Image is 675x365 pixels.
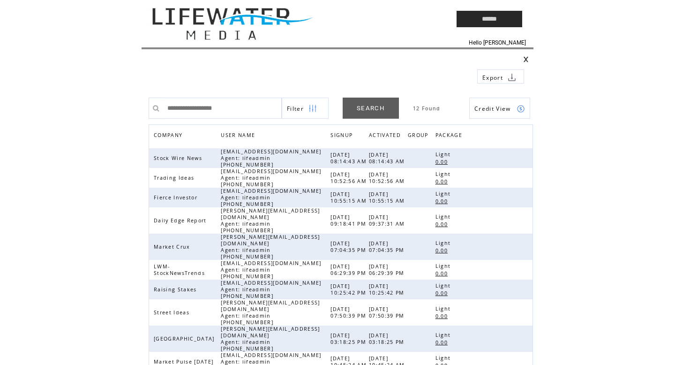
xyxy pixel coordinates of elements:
span: Show Credits View [474,105,511,113]
span: 0.00 [435,339,450,346]
span: Hello [PERSON_NAME] [469,39,526,46]
span: Market Pulse [DATE] [154,358,216,365]
a: Filter [282,98,329,119]
img: download.png [508,73,516,82]
span: Daily Edge Report [154,217,209,224]
a: 0.00 [435,269,452,277]
span: Light [435,151,453,158]
a: ACTIVATED [369,129,405,143]
a: SIGNUP [330,132,355,137]
span: 0.00 [435,270,450,277]
span: [DATE] 10:55:15 AM [330,191,369,204]
span: [GEOGRAPHIC_DATA] [154,335,217,342]
a: GROUP [408,129,433,143]
span: Light [435,332,453,338]
span: 0.00 [435,178,450,185]
span: 0.00 [435,247,450,254]
a: Export [477,69,524,84]
span: [EMAIL_ADDRESS][DOMAIN_NAME] Agent: lifeadmin [PHONE_NUMBER] [221,260,321,280]
span: Light [435,171,453,177]
span: [DATE] 10:52:56 AM [330,171,369,184]
a: 0.00 [435,312,452,320]
a: COMPANY [154,132,185,137]
span: [DATE] 08:14:43 AM [369,152,407,165]
span: [EMAIL_ADDRESS][DOMAIN_NAME] Agent: lifeadmin [PHONE_NUMBER] [221,148,321,168]
span: Raising Stakes [154,286,199,293]
a: SEARCH [343,98,399,119]
span: Light [435,190,453,197]
span: Light [435,263,453,269]
span: ACTIVATED [369,129,403,143]
span: [DATE] 03:18:25 PM [330,332,368,345]
span: [DATE] 03:18:25 PM [369,332,407,345]
span: LWM-StockNewsTrends [154,263,207,276]
span: [PERSON_NAME][EMAIL_ADDRESS][DOMAIN_NAME] Agent: lifeadmin [PHONE_NUMBER] [221,207,320,234]
span: [PERSON_NAME][EMAIL_ADDRESS][DOMAIN_NAME] Agent: lifeadmin [PHONE_NUMBER] [221,299,320,326]
span: [PERSON_NAME][EMAIL_ADDRESS][DOMAIN_NAME] Agent: lifeadmin [PHONE_NUMBER] [221,234,320,260]
a: Credit View [469,98,530,119]
span: PACKAGE [435,129,465,143]
span: [DATE] 06:29:39 PM [330,263,368,276]
a: USER NAME [221,132,257,137]
span: [DATE] 08:14:43 AM [330,152,369,165]
span: 0.00 [435,313,450,319]
span: Show filters [287,105,304,113]
span: Street Ideas [154,309,192,316]
span: Export to csv file [482,74,503,82]
a: 0.00 [435,177,452,185]
span: SIGNUP [330,129,355,143]
span: Light [435,305,453,312]
span: Stock Wire News [154,155,204,161]
span: 0.00 [435,159,450,165]
span: [DATE] 10:55:15 AM [369,191,407,204]
span: [PERSON_NAME][EMAIL_ADDRESS][DOMAIN_NAME] Agent: lifeadmin [PHONE_NUMBER] [221,326,320,352]
span: GROUP [408,129,431,143]
span: [DATE] 10:25:42 PM [369,283,407,296]
span: Fierce Investor [154,194,200,201]
a: 0.00 [435,246,452,254]
span: 12 Found [413,105,441,112]
span: USER NAME [221,129,257,143]
a: 0.00 [435,289,452,297]
span: [EMAIL_ADDRESS][DOMAIN_NAME] Agent: lifeadmin [PHONE_NUMBER] [221,168,321,188]
span: Trading Ideas [154,175,196,181]
a: 0.00 [435,220,452,228]
a: 0.00 [435,197,452,205]
span: [EMAIL_ADDRESS][DOMAIN_NAME] Agent: lifeadmin [PHONE_NUMBER] [221,280,321,299]
span: [DATE] 09:37:31 AM [369,214,407,227]
span: [DATE] 10:52:56 AM [369,171,407,184]
span: 0.00 [435,221,450,228]
span: Market Crux [154,243,193,250]
span: [DATE] 07:50:39 PM [330,306,368,319]
span: [DATE] 07:50:39 PM [369,306,407,319]
img: credits.png [517,105,525,113]
span: [EMAIL_ADDRESS][DOMAIN_NAME] Agent: lifeadmin [PHONE_NUMBER] [221,188,321,207]
span: Light [435,213,453,220]
span: Light [435,355,453,361]
span: Light [435,240,453,246]
span: 0.00 [435,198,450,205]
span: Light [435,282,453,289]
span: 0.00 [435,290,450,297]
img: filters.png [308,98,317,119]
span: [DATE] 10:25:42 PM [330,283,368,296]
a: 0.00 [435,158,452,166]
span: [DATE] 09:18:41 PM [330,214,368,227]
span: COMPANY [154,129,185,143]
a: 0.00 [435,338,452,346]
span: [DATE] 07:04:35 PM [330,240,368,253]
span: [DATE] 07:04:35 PM [369,240,407,253]
span: [DATE] 06:29:39 PM [369,263,407,276]
a: PACKAGE [435,129,467,143]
